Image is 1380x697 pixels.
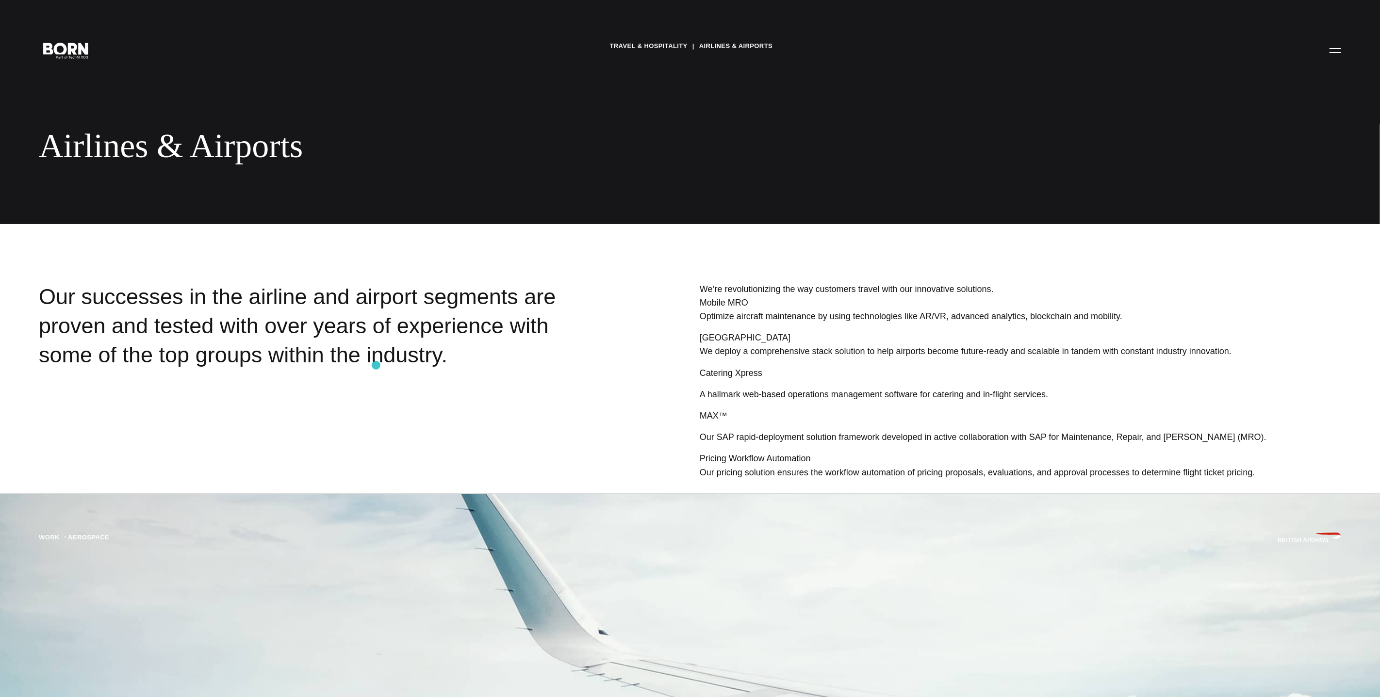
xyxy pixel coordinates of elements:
a: Airlines & Airports [699,39,772,53]
p: Optimize aircraft maintenance by using technologies like AR/VR, advanced analytics, blockchain an... [700,309,1341,323]
p: We deploy a comprehensive stack solution to help airports become future-ready and scalable in tan... [700,344,1341,358]
div: Airlines & Airports [39,126,592,166]
div: Our pricing solution ensures the workflow automation of pricing proposals, evaluations, and appro... [700,466,1341,479]
strong: Catering Xpress [700,368,762,378]
div: Our successes in the airline and airport segments are proven and tested with over years of experi... [39,282,570,474]
strong: [GEOGRAPHIC_DATA] [700,333,790,342]
button: Open [1324,40,1347,60]
strong: Pricing Workflow Automation [700,454,811,463]
strong: Mobile MRO [700,298,748,308]
a: Travel & Hospitality [610,39,688,53]
p: Our SAP rapid-deployment solution framework developed in active collaboration with SAP for Mainte... [700,430,1341,444]
strong: MAX™ [700,411,727,421]
div: We’re revolutionizing the way customers travel with our innovative solutions. [700,282,1341,296]
div: Work ・Aerospace [39,533,109,542]
p: A hallmark web-based operations management software for catering and in-flight services. [700,388,1341,401]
